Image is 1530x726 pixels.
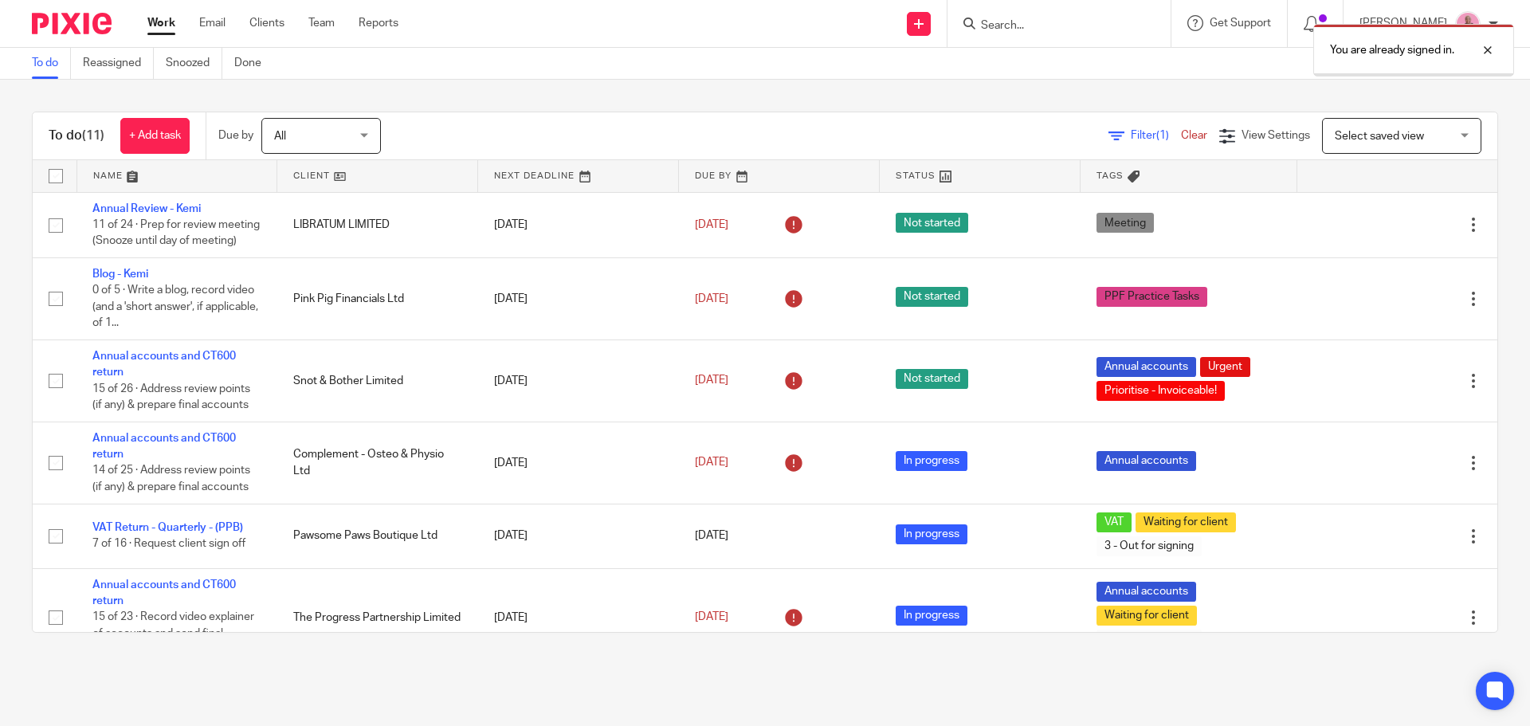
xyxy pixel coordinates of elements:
a: Annual accounts and CT600 return [92,351,236,378]
span: VAT [1096,512,1132,532]
span: Tags [1096,171,1124,180]
span: 11 of 24 · Prep for review meeting (Snooze until day of meeting) [92,219,260,247]
p: You are already signed in. [1330,42,1454,58]
span: Select saved view [1335,131,1424,142]
span: Not started [896,287,968,307]
a: Annual accounts and CT600 return [92,579,236,606]
td: Pawsome Paws Boutique Ltd [277,504,478,568]
span: In progress [896,451,967,471]
td: Pink Pig Financials Ltd [277,257,478,339]
span: Urgent [1200,357,1250,377]
span: Waiting for client [1096,606,1197,626]
a: + Add task [120,118,190,154]
a: Reports [359,15,398,31]
a: Annual accounts and CT600 return [92,433,236,460]
span: 3 - Out for signing [1096,536,1202,556]
span: 15 of 23 · Record video explainer of accounts and send final accounts to client for... [92,611,254,655]
span: Annual accounts [1096,451,1196,471]
span: 3 - Out for signing [1096,630,1202,649]
span: [DATE] [695,457,728,469]
a: To do [32,48,71,79]
h1: To do [49,128,104,144]
span: [DATE] [695,293,728,304]
td: [DATE] [478,192,679,257]
span: 14 of 25 · Address review points (if any) & prepare final accounts [92,465,250,493]
span: All [274,131,286,142]
span: Annual accounts [1096,357,1196,377]
td: The Progress Partnership Limited [277,568,478,666]
a: Clear [1181,130,1207,141]
td: [DATE] [478,504,679,568]
a: Team [308,15,335,31]
span: [DATE] [695,219,728,230]
a: Done [234,48,273,79]
span: 15 of 26 · Address review points (if any) & prepare final accounts [92,383,250,411]
span: Meeting [1096,213,1154,233]
a: Reassigned [83,48,154,79]
a: Annual Review - Kemi [92,203,201,214]
img: Pixie [32,13,112,34]
span: 7 of 16 · Request client sign off [92,539,245,550]
td: [DATE] [478,568,679,666]
td: [DATE] [478,257,679,339]
span: PPF Practice Tasks [1096,287,1207,307]
td: Snot & Bother Limited [277,340,478,422]
span: [DATE] [695,612,728,623]
span: Annual accounts [1096,582,1196,602]
span: Filter [1131,130,1181,141]
a: Blog - Kemi [92,269,148,280]
a: Snoozed [166,48,222,79]
a: Work [147,15,175,31]
a: Email [199,15,226,31]
span: View Settings [1242,130,1310,141]
span: Waiting for client [1136,512,1236,532]
td: [DATE] [478,340,679,422]
span: [DATE] [695,531,728,542]
span: Prioritise - Invoiceable! [1096,381,1225,401]
td: [DATE] [478,422,679,504]
span: [DATE] [695,375,728,387]
p: Due by [218,128,253,143]
span: In progress [896,606,967,626]
span: (11) [82,129,104,142]
a: VAT Return - Quarterly - (PPB) [92,522,243,533]
img: Bio%20-%20Kemi%20.png [1455,11,1481,37]
span: In progress [896,524,967,544]
a: Clients [249,15,284,31]
td: LIBRATUM LIMITED [277,192,478,257]
td: Complement - Osteo & Physio Ltd [277,422,478,504]
span: Not started [896,369,968,389]
span: 0 of 5 · Write a blog, record video (and a 'short answer', if applicable, of 1... [92,285,258,329]
span: Not started [896,213,968,233]
span: (1) [1156,130,1169,141]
